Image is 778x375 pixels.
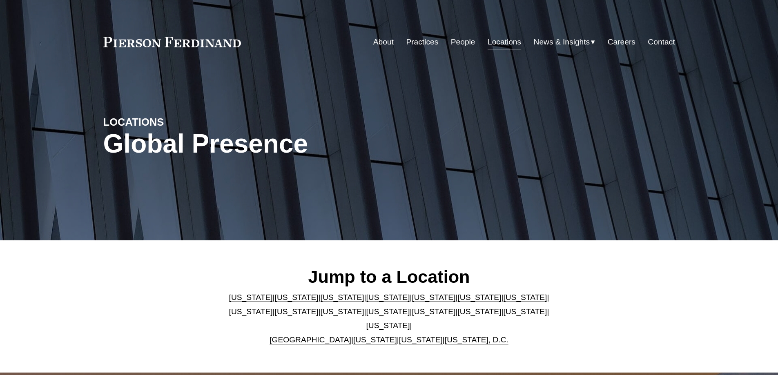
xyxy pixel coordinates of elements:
a: Careers [608,34,635,50]
a: [US_STATE] [457,293,501,302]
a: [US_STATE] [275,307,319,316]
a: [US_STATE] [366,321,410,330]
a: Contact [648,34,675,50]
a: [US_STATE] [366,307,410,316]
h2: Jump to a Location [222,266,556,287]
p: | | | | | | | | | | | | | | | | | | [222,291,556,347]
a: [US_STATE], D.C. [445,335,508,344]
a: About [373,34,394,50]
h1: Global Presence [103,129,484,159]
a: [US_STATE] [412,293,455,302]
a: Practices [406,34,438,50]
a: [US_STATE] [503,293,547,302]
a: [US_STATE] [229,307,273,316]
a: [US_STATE] [457,307,501,316]
a: [US_STATE] [366,293,410,302]
a: [US_STATE] [399,335,443,344]
h4: LOCATIONS [103,115,246,129]
a: [US_STATE] [321,307,364,316]
a: [GEOGRAPHIC_DATA] [270,335,351,344]
a: [US_STATE] [229,293,273,302]
a: [US_STATE] [412,307,455,316]
a: [US_STATE] [275,293,319,302]
a: Locations [488,34,521,50]
a: [US_STATE] [321,293,364,302]
a: [US_STATE] [503,307,547,316]
span: News & Insights [534,35,590,49]
a: [US_STATE] [353,335,397,344]
a: folder dropdown [534,34,595,50]
a: People [451,34,475,50]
